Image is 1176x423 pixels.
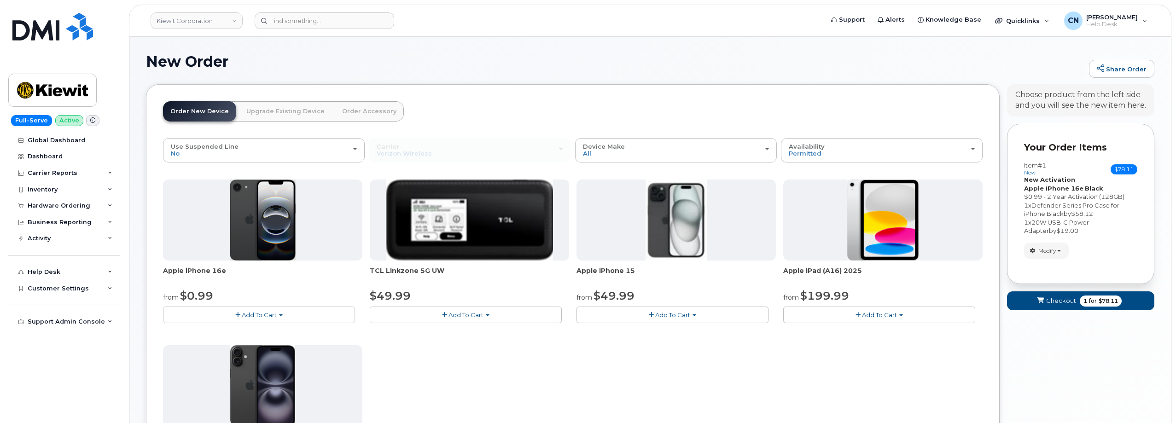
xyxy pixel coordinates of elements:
span: for [1087,297,1099,305]
span: #1 [1038,162,1046,169]
span: Add To Cart [448,311,483,319]
div: TCL Linkzone 5G UW [370,266,569,284]
a: Order Accessory [335,101,404,122]
p: Your Order Items [1024,141,1137,154]
img: linkzone5g.png [386,180,553,261]
strong: Black [1085,185,1103,192]
span: 1 [1024,219,1028,226]
iframe: Messenger Launcher [1136,383,1169,416]
span: Add To Cart [242,311,277,319]
span: $0.99 [180,289,213,302]
button: Device Make All [575,138,777,162]
h1: New Order [146,53,1084,70]
span: No [171,150,180,157]
span: Availability [789,143,825,150]
button: Add To Cart [163,307,355,323]
a: Order New Device [163,101,236,122]
img: ipad_11.png [847,180,919,261]
div: x by [1024,218,1137,235]
span: Defender Series Pro Case for iPhone Black [1024,202,1119,218]
div: Apple iPad (A16) 2025 [783,266,983,284]
button: Checkout 1 for $78.11 [1007,291,1154,310]
span: Checkout [1046,296,1076,305]
span: 20W USB-C Power Adapter [1024,219,1089,235]
span: $199.99 [800,289,849,302]
span: Device Make [583,143,625,150]
h3: Item [1024,162,1046,175]
span: Add To Cart [655,311,690,319]
span: $58.12 [1071,210,1093,217]
button: Add To Cart [576,307,768,323]
a: Share Order [1089,60,1154,78]
span: $78.11 [1111,164,1137,174]
span: Add To Cart [862,311,897,319]
img: iphone15.jpg [646,180,707,261]
div: Choose product from the left side and you will see the new item here. [1015,90,1146,111]
span: 1 [1024,202,1028,209]
span: Permitted [789,150,821,157]
span: All [583,150,591,157]
button: Availability Permitted [781,138,983,162]
span: $78.11 [1099,297,1118,305]
a: Upgrade Existing Device [239,101,332,122]
span: Modify [1038,247,1056,255]
strong: New Activation [1024,176,1075,183]
div: $0.99 - 2 Year Activation (128GB) [1024,192,1137,201]
span: 1 [1083,297,1087,305]
span: $19.00 [1056,227,1078,234]
small: from [783,293,799,301]
small: new [1024,169,1036,176]
button: Add To Cart [783,307,975,323]
strong: Apple iPhone 16e [1024,185,1083,192]
div: Apple iPhone 16e [163,266,362,284]
button: Use Suspended Line No [163,138,365,162]
button: Modify [1024,243,1069,259]
div: x by [1024,201,1137,218]
button: Add To Cart [370,307,562,323]
span: $49.99 [370,289,411,302]
span: Use Suspended Line [171,143,239,150]
span: $49.99 [594,289,635,302]
small: from [163,293,179,301]
div: Apple iPhone 15 [576,266,776,284]
img: iphone16e.png [230,180,296,261]
small: from [576,293,592,301]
